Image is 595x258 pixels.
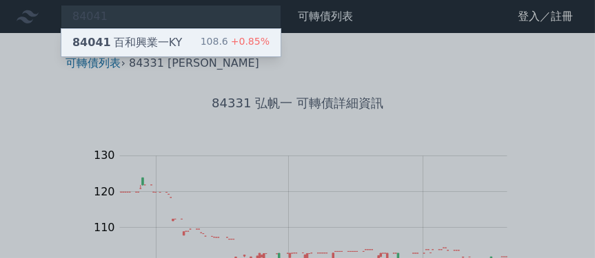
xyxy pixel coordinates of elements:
[526,192,595,258] iframe: Chat Widget
[228,36,270,47] span: +0.85%
[72,36,111,49] span: 84041
[201,34,270,51] div: 108.6
[61,29,281,56] a: 84041百和興業一KY 108.6+0.85%
[526,192,595,258] div: 聊天小工具
[72,34,182,51] div: 百和興業一KY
